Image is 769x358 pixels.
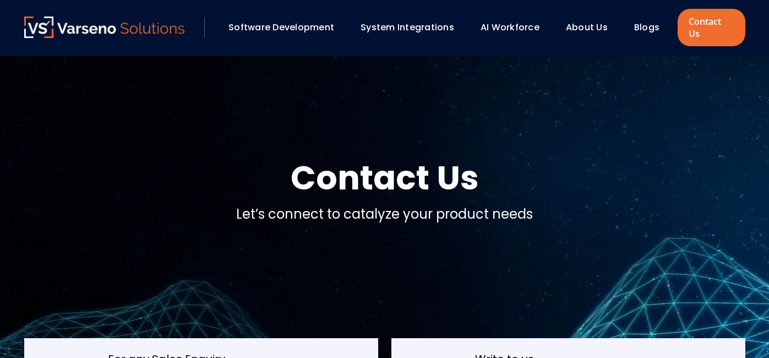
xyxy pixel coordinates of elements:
h1: Contact Us [291,156,479,200]
div: About Us [560,18,623,37]
div: System Integrations [355,18,470,37]
a: About Us [566,21,608,34]
a: System Integrations [361,21,454,34]
img: Varseno Solutions – Product Engineering & IT Services [24,17,185,38]
div: Blogs [629,18,675,37]
div: Software Development [223,18,350,37]
a: Varseno Solutions – Product Engineering & IT Services [24,17,185,39]
div: AI Workforce [475,18,555,37]
a: AI Workforce [481,21,539,34]
p: Let’s connect to catalyze your product needs [236,204,533,224]
a: Contact Us [678,9,745,46]
a: Software Development [228,21,334,34]
a: Blogs [634,21,659,34]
